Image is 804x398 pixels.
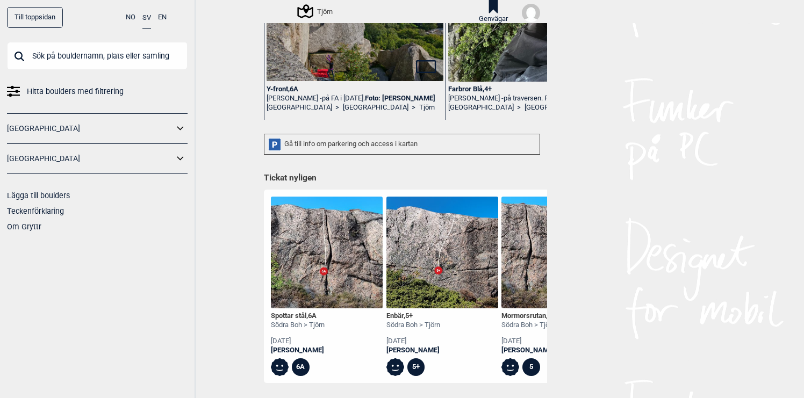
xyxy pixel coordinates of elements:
[504,94,613,102] p: på traversen. Foto: [PERSON_NAME]
[271,321,325,330] div: Södra Boh > Tjörn
[386,321,440,330] div: Södra Boh > Tjörn
[335,103,339,112] span: >
[501,321,555,330] div: Södra Boh > Tjörn
[7,84,188,99] a: Hitta boulders med filtrering
[501,337,555,346] div: [DATE]
[448,94,625,103] div: [PERSON_NAME] -
[267,85,443,94] div: Y-front , 6A
[271,346,325,355] a: [PERSON_NAME]
[407,358,425,376] div: 5+
[522,358,540,376] div: 5
[267,103,332,112] a: [GEOGRAPHIC_DATA]
[264,134,540,155] div: Gå till info om parkering och access i kartan
[522,4,540,22] img: User fallback1
[7,42,188,70] input: Sök på bouldernamn, plats eller samling
[27,84,124,99] span: Hitta boulders med filtrering
[7,121,174,136] a: [GEOGRAPHIC_DATA]
[7,7,63,28] a: Till toppsidan
[7,151,174,167] a: [GEOGRAPHIC_DATA]
[419,103,435,112] a: Tjörn
[7,222,41,231] a: Om Gryttr
[386,337,440,346] div: [DATE]
[322,94,435,102] p: på FA i [DATE].
[365,94,435,102] a: Foto: [PERSON_NAME]
[386,197,498,308] img: Enbar 230807
[501,346,555,355] a: [PERSON_NAME]
[501,197,613,308] img: Mormorsrutan 230807
[412,103,415,112] span: >
[405,312,413,320] span: 5+
[386,346,440,355] a: [PERSON_NAME]
[158,7,167,28] button: EN
[264,172,540,184] h1: Tickat nyligen
[343,103,408,112] a: [GEOGRAPHIC_DATA]
[299,5,333,18] div: Tjörn
[267,94,443,103] div: [PERSON_NAME] -
[501,312,555,321] div: Mormorsrutan ,
[271,337,325,346] div: [DATE]
[7,191,70,200] a: Lägga till boulders
[271,197,383,308] img: Spottar stal
[142,7,151,29] button: SV
[271,312,325,321] div: Spottar stål ,
[308,312,317,320] span: 6A
[448,103,514,112] a: [GEOGRAPHIC_DATA]
[292,358,310,376] div: 6A
[386,312,440,321] div: Enbär ,
[517,103,521,112] span: >
[126,7,135,28] button: NO
[525,103,590,112] a: [GEOGRAPHIC_DATA]
[448,85,625,94] div: Farbror Blå , 4+
[7,207,64,215] a: Teckenförklaring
